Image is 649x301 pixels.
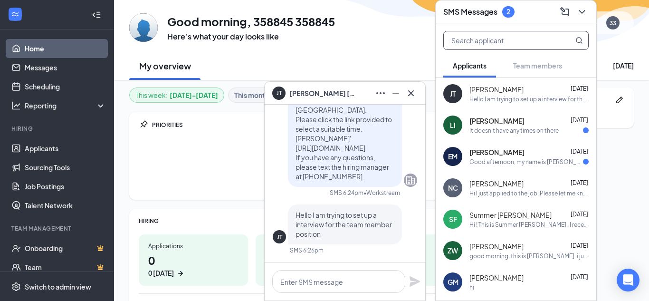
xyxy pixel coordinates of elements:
[402,86,418,101] button: Cross
[92,10,101,19] svg: Collapse
[469,252,589,260] div: good morning, this is [PERSON_NAME]. i just wanted to confirm that i’ll see you later [DATE] at 1...
[469,221,589,229] div: Hi ! This is Summer [PERSON_NAME] , I recently submitted an application! It sent me the messages ...
[330,189,363,197] div: SMS 6:24pm
[289,88,356,98] span: [PERSON_NAME] [PERSON_NAME]
[469,189,589,197] div: Hi I just applied to the job. Please let me know when you want me to interview as soon as possibl...
[382,252,472,278] h1: 0
[25,239,106,258] a: OnboardingCrown
[571,273,588,281] span: [DATE]
[571,211,588,218] span: [DATE]
[135,90,218,100] div: This week :
[25,177,106,196] a: Job Postings
[556,4,572,19] button: ComposeMessage
[10,10,20,19] svg: WorkstreamLogo
[405,175,416,186] svg: Company
[139,120,148,129] svg: Pin
[575,37,583,44] svg: MagnifyingGlass
[375,87,386,99] svg: Ellipses
[617,269,639,291] div: Open Intercom Messenger
[469,158,583,166] div: Good afternoon, my name is [PERSON_NAME]. I applied for a part time position; I was referred by [...
[256,234,365,286] a: Interviews11 [DATE]ArrowRight
[453,61,487,70] span: Applicants
[277,233,282,241] div: JT
[469,242,524,251] span: [PERSON_NAME]
[25,58,106,77] a: Messages
[571,117,588,124] span: [DATE]
[469,179,524,188] span: [PERSON_NAME]
[513,61,562,70] span: Team members
[469,273,524,282] span: [PERSON_NAME]
[469,283,474,291] div: hi
[469,95,589,103] div: Hello I am trying to set up a interview for the team member position
[139,217,482,225] div: HIRING
[450,120,456,130] div: LI
[372,86,387,101] button: Ellipses
[25,39,106,58] a: Home
[170,90,218,100] b: [DATE] - [DATE]
[148,268,174,278] div: 0 [DATE]
[139,60,191,72] h2: My overview
[129,13,158,42] img: 358845 358845
[152,121,482,129] div: PRIORITIES
[405,87,417,99] svg: Cross
[576,6,588,18] svg: ChevronDown
[448,183,458,193] div: NC
[25,101,106,110] div: Reporting
[25,77,106,96] a: Scheduling
[448,152,458,161] div: EM
[25,196,106,215] a: Talent Network
[571,242,588,249] span: [DATE]
[382,242,472,250] div: New hires
[176,269,185,278] svg: ArrowRight
[139,234,248,286] a: Applications00 [DATE]ArrowRight
[148,242,239,250] div: Applications
[448,277,458,287] div: GM
[443,7,497,17] h3: SMS Messages
[571,148,588,155] span: [DATE]
[444,31,556,49] input: Search applicant
[449,214,457,224] div: SF
[469,116,525,126] span: [PERSON_NAME]
[448,246,458,255] div: ZW
[167,13,335,29] h1: Good morning, 358845 358845
[450,89,456,98] div: JT
[610,19,616,27] div: 33
[290,246,324,254] div: SMS 6:26pm
[11,282,21,291] svg: Settings
[387,86,402,101] button: Minimize
[148,252,239,278] h1: 0
[11,101,21,110] svg: Analysis
[469,126,559,135] div: It doesn't have any times on there
[613,61,634,70] div: [DATE]
[25,282,91,291] div: Switch to admin view
[469,210,552,220] span: Summer [PERSON_NAME]
[363,189,400,197] span: • Workstream
[234,90,269,100] b: This month
[11,224,104,233] div: Team Management
[573,4,589,19] button: ChevronDown
[296,211,392,238] span: Hello I am trying to set up a interview for the team member position
[559,6,571,18] svg: ComposeMessage
[469,147,525,157] span: [PERSON_NAME]
[25,139,106,158] a: Applicants
[409,276,420,287] svg: Plane
[506,8,510,16] div: 2
[571,179,588,186] span: [DATE]
[11,125,104,133] div: Hiring
[25,258,106,277] a: TeamCrown
[571,85,588,92] span: [DATE]
[469,85,524,94] span: [PERSON_NAME]
[372,234,482,286] a: New hires00 [DATE]ArrowRight
[390,87,401,99] svg: Minimize
[167,31,335,42] h3: Here’s what your day looks like
[615,95,624,105] svg: Pen
[25,158,106,177] a: Sourcing Tools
